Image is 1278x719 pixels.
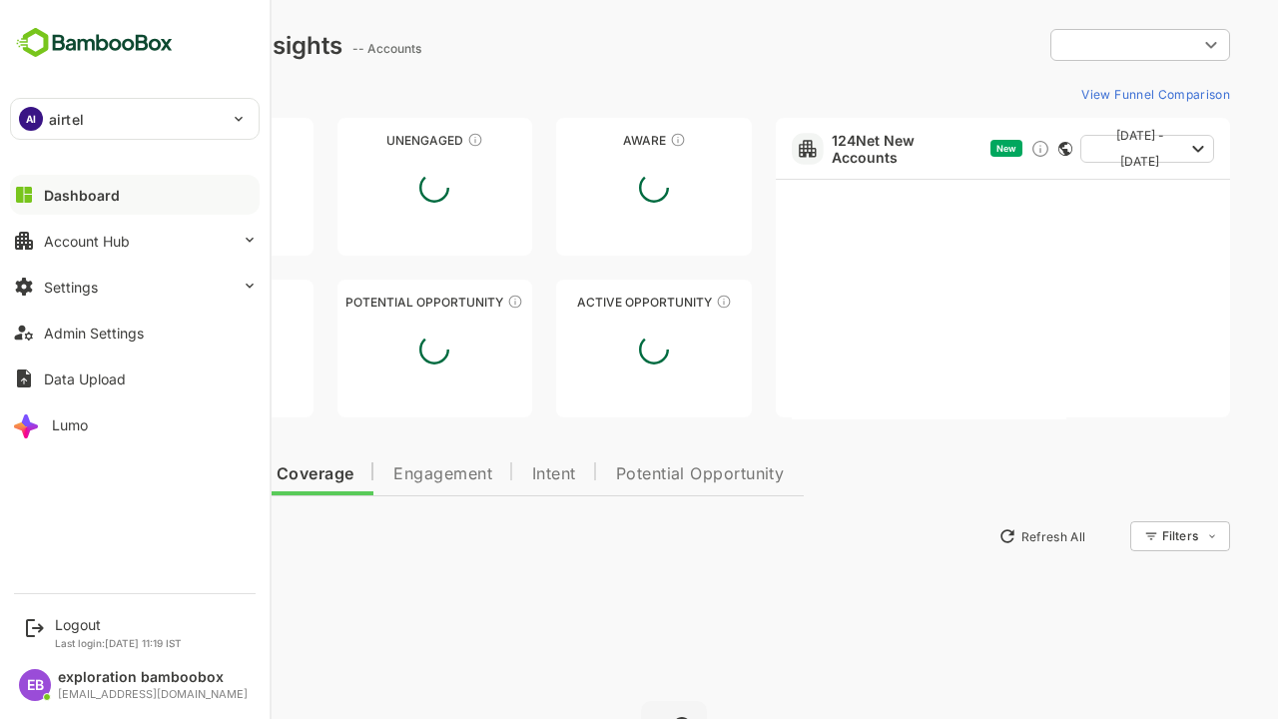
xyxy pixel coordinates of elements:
[268,295,463,310] div: Potential Opportunity
[486,295,682,310] div: Active Opportunity
[10,359,260,398] button: Data Upload
[48,518,194,554] button: New Insights
[11,99,259,139] div: AIairtel
[52,416,88,433] div: Lumo
[58,688,248,701] div: [EMAIL_ADDRESS][DOMAIN_NAME]
[19,669,51,701] div: EB
[44,279,98,296] div: Settings
[988,142,1002,156] div: This card does not support filter and segments
[44,233,130,250] div: Account Hub
[1092,528,1128,543] div: Filters
[486,133,682,148] div: Aware
[49,109,84,130] p: airtel
[10,267,260,307] button: Settings
[19,107,43,131] div: AI
[600,132,616,148] div: These accounts have just entered the buying cycle and need further nurturing
[960,139,980,159] div: Discover new ICP-fit accounts showing engagement — via intent surges, anonymous website visits, L...
[646,294,662,310] div: These accounts have open opportunities which might be at any of the Sales Stages
[268,133,463,148] div: Unengaged
[283,41,357,56] ag: -- Accounts
[48,295,244,310] div: Engaged
[920,520,1024,552] button: Refresh All
[44,325,144,342] div: Admin Settings
[1026,123,1114,175] span: [DATE] - [DATE]
[44,187,120,204] div: Dashboard
[55,637,182,649] p: Last login: [DATE] 11:19 IST
[437,294,453,310] div: These accounts are MQAs and can be passed on to Inside Sales
[462,466,506,482] span: Intent
[10,313,260,353] button: Admin Settings
[546,466,715,482] span: Potential Opportunity
[323,466,422,482] span: Engagement
[178,132,194,148] div: These accounts have not been engaged with for a defined time period
[980,27,1160,63] div: ​
[10,221,260,261] button: Account Hub
[762,132,913,166] a: 124Net New Accounts
[927,143,947,154] span: New
[55,616,182,633] div: Logout
[1090,518,1160,554] div: Filters
[68,466,284,482] span: Data Quality and Coverage
[1003,78,1160,110] button: View Funnel Comparison
[10,404,260,444] button: Lumo
[48,31,273,60] div: Dashboard Insights
[44,370,126,387] div: Data Upload
[58,669,248,686] div: exploration bamboobox
[1010,135,1144,163] button: [DATE] - [DATE]
[10,24,179,62] img: BambooboxFullLogoMark.5f36c76dfaba33ec1ec1367b70bb1252.svg
[169,294,185,310] div: These accounts are warm, further nurturing would qualify them to MQAs
[48,133,244,148] div: Unreached
[397,132,413,148] div: These accounts have not shown enough engagement and need nurturing
[10,175,260,215] button: Dashboard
